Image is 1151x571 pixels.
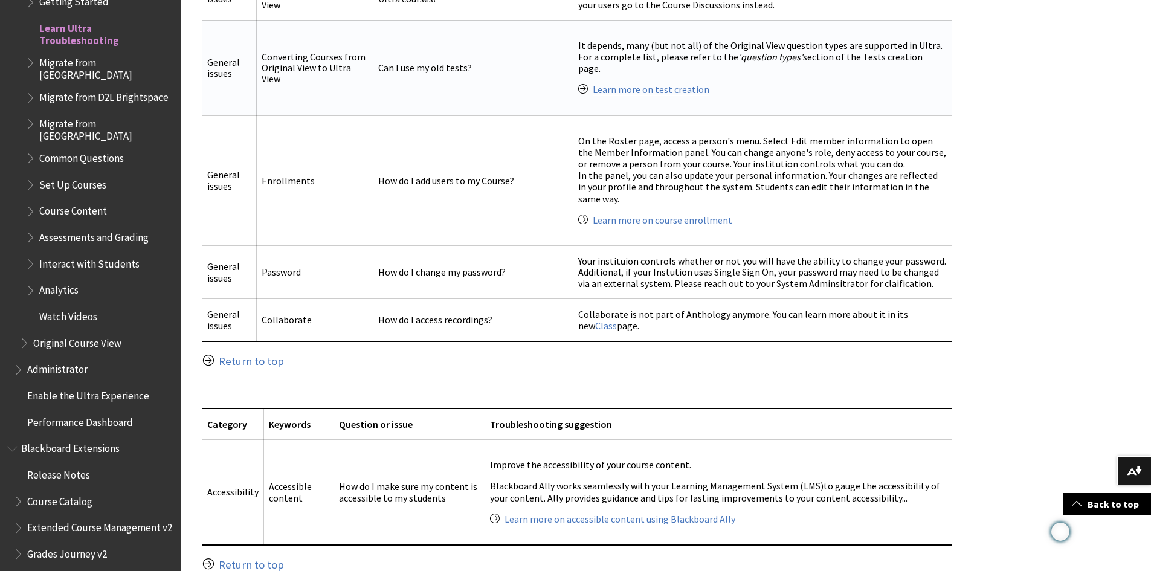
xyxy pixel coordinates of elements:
p: Blackboard Ally works seamlessly with your Learning Management System (LMS)to gauge the accessibi... [490,480,946,503]
td: How do I make sure my content is accessible to my students [334,440,485,545]
td: Accessibility [202,440,264,545]
span: Blackboard Extensions [21,439,120,455]
span: Interact with Students [39,254,140,270]
span: Set Up Courses [39,175,106,191]
p: Improve the accessibility of your course content. [490,459,946,471]
td: Collaborate [257,299,373,341]
a: Learn more on course enrollment [593,214,732,227]
td: General issues [202,115,257,245]
td: How do I access recordings? [373,299,573,341]
a: Learn more on accessible content using Blackboard Ally [505,513,735,526]
span: Troubleshooting suggestion [490,418,612,430]
td: Enrollments [257,115,373,245]
span: Analytics [39,280,79,297]
p: It depends, many (but not all) of the Original View question types are supported in Ultra. For a ... [578,40,947,75]
span: Category [207,418,247,430]
span: Common Questions [39,148,124,164]
span: Question or issue [339,418,413,430]
span: Course Catalog [27,491,92,508]
a: Class [595,320,617,332]
span: Migrate from [GEOGRAPHIC_DATA] [39,114,173,142]
td: Accessible content [263,440,334,545]
span: Learn Ultra Troubleshooting [39,18,173,47]
span: Grades Journey v2 [27,544,107,560]
span: Original Course View [33,333,121,349]
td: How do I change my password? [373,245,573,298]
span: Administrator [27,360,88,376]
td: General issues [202,299,257,341]
td: General issues [202,245,257,298]
span: Migrate from [GEOGRAPHIC_DATA] [39,53,173,81]
span: Release Notes [27,465,90,481]
td: Collaborate is not part of Anthology anymore. You can learn more about it in its new page. [573,299,951,341]
span: Extended Course Management v2 [27,518,172,534]
span: Course Content [39,201,107,218]
span: Watch Videos [39,306,97,323]
td: Can I use my old tests? [373,20,573,115]
p: On the Roster page, access a person's menu. Select Edit member information to open the Member Inf... [578,135,947,205]
a: Return to top [219,354,284,369]
td: General issues [202,20,257,115]
a: Back to top [1063,493,1151,515]
td: Converting Courses from Original View to Ultra View [257,20,373,115]
span: Performance Dashboard [27,412,133,428]
span: Assessments and Grading [39,227,149,244]
td: Password [257,245,373,298]
span: Keywords [269,418,311,430]
span: 'question types' [738,51,803,63]
span: Enable the Ultra Experience [27,386,149,402]
td: How do I add users to my Course? [373,115,573,245]
td: Your instituion controls whether or not you will have the ability to change your password. Additi... [573,245,951,298]
span: Migrate from D2L Brightspace [39,88,169,104]
a: Learn more on test creation [593,83,709,96]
